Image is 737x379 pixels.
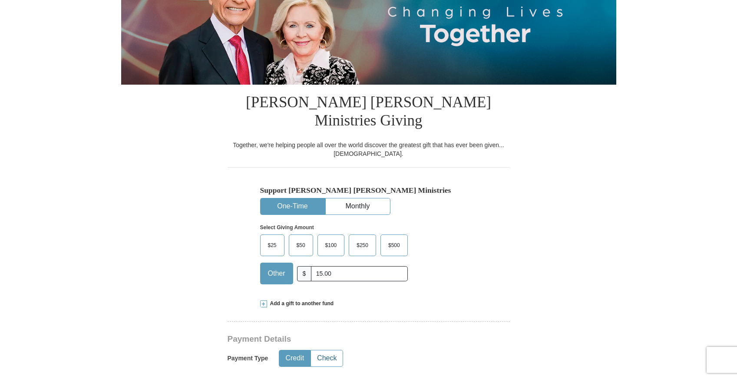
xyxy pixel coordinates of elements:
h1: [PERSON_NAME] [PERSON_NAME] Ministries Giving [228,85,510,141]
div: Together, we're helping people all over the world discover the greatest gift that has ever been g... [228,141,510,158]
span: Add a gift to another fund [267,300,334,307]
button: One-Time [261,198,325,214]
span: Other [264,267,290,280]
span: $ [297,266,312,281]
h5: Support [PERSON_NAME] [PERSON_NAME] Ministries [260,186,477,195]
span: $100 [321,239,341,252]
strong: Select Giving Amount [260,224,314,231]
span: $500 [384,239,404,252]
button: Credit [279,350,310,366]
button: Check [311,350,343,366]
span: $250 [352,239,373,252]
h5: Payment Type [228,355,268,362]
input: Other Amount [311,266,407,281]
span: $50 [292,239,310,252]
h3: Payment Details [228,334,449,344]
button: Monthly [326,198,390,214]
span: $25 [264,239,281,252]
